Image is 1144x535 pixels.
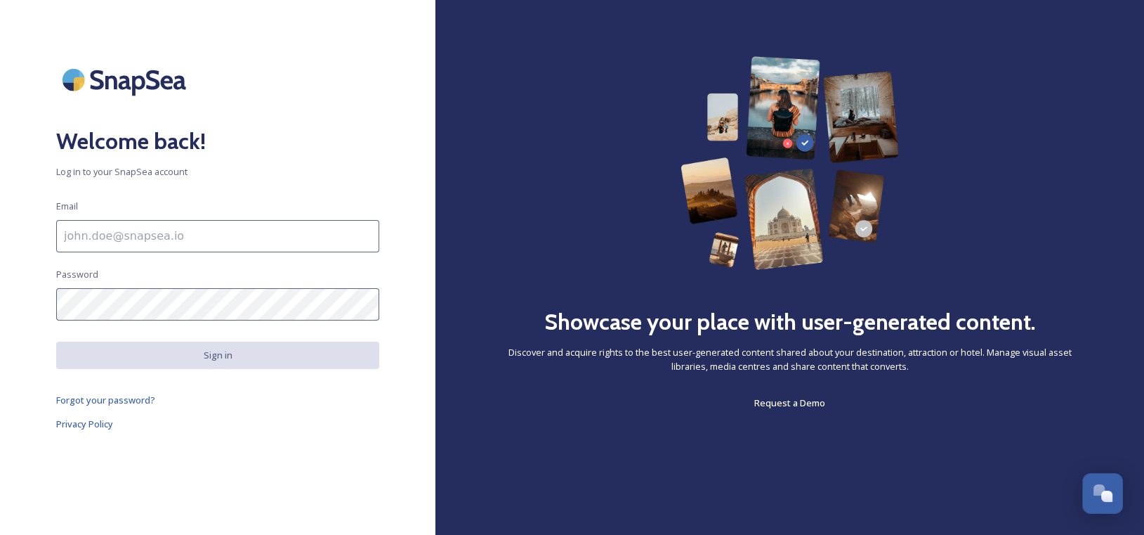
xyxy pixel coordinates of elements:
[754,394,825,411] a: Request a Demo
[56,200,78,213] span: Email
[56,394,155,406] span: Forgot your password?
[56,418,113,430] span: Privacy Policy
[492,346,1088,373] span: Discover and acquire rights to the best user-generated content shared about your destination, att...
[754,397,825,409] span: Request a Demo
[56,415,379,432] a: Privacy Policy
[544,305,1036,339] h2: Showcase your place with user-generated content.
[56,56,197,103] img: SnapSea Logo
[56,392,379,408] a: Forgot your password?
[56,165,379,179] span: Log in to your SnapSea account
[1082,473,1123,514] button: Open Chat
[681,56,899,270] img: 63b42ca75bacad526042e722_Group%20154-p-800.png
[56,124,379,158] h2: Welcome back!
[56,342,379,369] button: Sign in
[56,220,379,252] input: john.doe@snapsea.io
[56,268,98,281] span: Password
